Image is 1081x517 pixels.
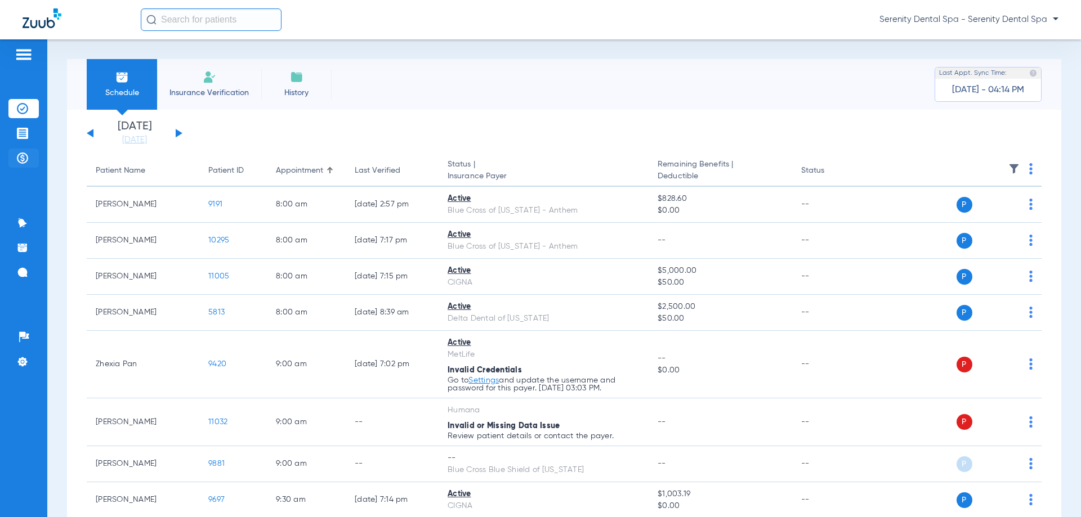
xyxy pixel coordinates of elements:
span: $0.00 [658,500,783,512]
a: [DATE] [101,134,168,146]
span: 9697 [208,496,225,503]
div: CIGNA [448,277,640,289]
td: [PERSON_NAME] [87,187,199,223]
span: P [957,414,972,430]
td: [DATE] 7:17 PM [346,223,439,259]
div: Blue Cross of [US_STATE] - Anthem [448,205,640,217]
span: Deductible [658,170,783,182]
div: Appointment [276,165,323,177]
td: 8:00 AM [267,295,346,331]
div: -- [448,452,640,464]
td: -- [792,259,868,295]
span: -- [658,418,666,426]
img: x.svg [1004,199,1015,210]
span: 11032 [208,418,227,426]
div: Patient Name [96,165,145,177]
span: 9420 [208,360,226,368]
div: Patient Name [96,165,190,177]
td: -- [792,331,868,398]
img: hamburger-icon [15,48,33,61]
span: Serenity Dental Spa - Serenity Dental Spa [879,14,1058,25]
img: group-dot-blue.svg [1029,358,1033,370]
a: Settings [468,376,499,384]
td: 9:00 AM [267,446,346,482]
input: Search for patients [141,8,282,31]
li: [DATE] [101,121,168,146]
div: Active [448,193,640,205]
th: Remaining Benefits | [649,155,792,187]
td: [PERSON_NAME] [87,398,199,446]
td: 8:00 AM [267,187,346,223]
span: $50.00 [658,277,783,289]
td: 9:00 AM [267,331,346,398]
img: last sync help info [1029,69,1037,77]
td: [DATE] 7:15 PM [346,259,439,295]
div: Active [448,229,640,241]
span: $50.00 [658,313,783,325]
span: $0.00 [658,365,783,376]
img: group-dot-blue.svg [1029,235,1033,246]
td: [PERSON_NAME] [87,259,199,295]
div: Blue Cross Blue Shield of [US_STATE] [448,464,640,476]
span: $1,003.19 [658,488,783,500]
span: Invalid Credentials [448,366,522,374]
img: group-dot-blue.svg [1029,416,1033,428]
td: -- [792,187,868,223]
td: [PERSON_NAME] [87,223,199,259]
div: Blue Cross of [US_STATE] - Anthem [448,241,640,253]
div: Last Verified [355,165,430,177]
td: [DATE] 2:57 PM [346,187,439,223]
img: x.svg [1004,416,1015,428]
span: History [270,87,323,98]
img: x.svg [1004,307,1015,318]
span: P [957,305,972,321]
td: -- [346,446,439,482]
div: Appointment [276,165,337,177]
span: Insurance Payer [448,170,640,182]
span: 5813 [208,308,225,316]
span: -- [658,236,666,244]
td: -- [792,295,868,331]
div: Active [448,337,640,349]
td: [DATE] 7:02 PM [346,331,439,398]
span: $828.60 [658,193,783,205]
img: History [290,70,303,84]
span: $0.00 [658,205,783,217]
div: Patient ID [208,165,258,177]
td: [PERSON_NAME] [87,295,199,331]
div: MetLife [448,349,640,361]
img: group-dot-blue.svg [1029,494,1033,505]
td: -- [792,223,868,259]
span: P [957,269,972,285]
td: -- [792,398,868,446]
td: [DATE] 8:39 AM [346,295,439,331]
img: filter.svg [1008,163,1020,174]
span: Insurance Verification [166,87,253,98]
p: Review patient details or contact the payer. [448,432,640,440]
img: Manual Insurance Verification [203,70,216,84]
img: Search Icon [146,15,157,25]
span: -- [658,353,783,365]
span: 9191 [208,200,222,208]
span: [DATE] - 04:14 PM [952,84,1024,96]
img: x.svg [1004,358,1015,370]
div: Active [448,265,640,277]
p: Go to and update the username and password for this payer. [DATE] 03:03 PM. [448,376,640,392]
td: 8:00 AM [267,223,346,259]
td: Zhexia Pan [87,331,199,398]
span: $5,000.00 [658,265,783,277]
img: group-dot-blue.svg [1029,163,1033,174]
td: -- [792,446,868,482]
img: group-dot-blue.svg [1029,271,1033,282]
div: Patient ID [208,165,244,177]
div: Humana [448,404,640,416]
span: P [957,456,972,472]
span: -- [658,460,666,467]
th: Status | [439,155,649,187]
span: 10295 [208,236,229,244]
div: Last Verified [355,165,400,177]
img: group-dot-blue.svg [1029,199,1033,210]
img: group-dot-blue.svg [1029,307,1033,318]
span: 9881 [208,460,225,467]
td: -- [346,398,439,446]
